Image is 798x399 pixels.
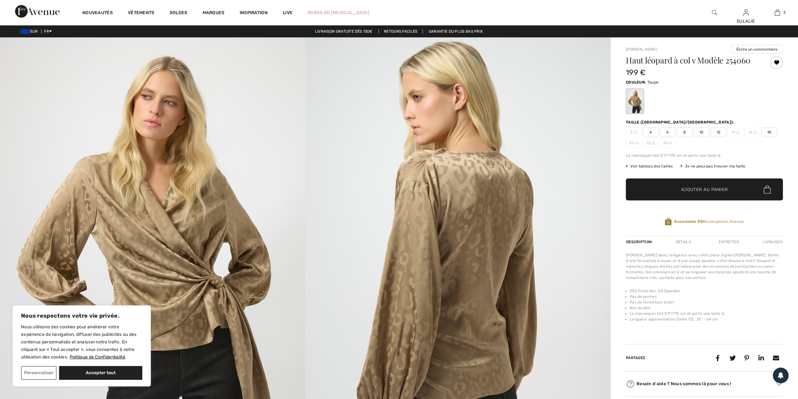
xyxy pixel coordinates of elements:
[761,236,783,248] div: Livraison
[170,10,188,17] a: Soldes
[745,128,760,137] span: 16
[310,29,378,34] a: Livraison gratuite dès 130€
[203,10,225,17] a: Marques
[652,141,655,145] img: ring-m.svg
[630,311,783,316] li: Le mannequin fait 5'9"/175 cm et porte une taille 6.
[634,131,637,134] img: ring-m.svg
[128,10,155,17] a: Vêtements
[728,128,743,137] span: 14
[674,219,702,224] strong: Accumulez 30
[59,366,142,380] button: Accepter tout
[665,217,672,226] img: Récompenses Avenue
[626,252,783,281] div: [PERSON_NAME] dans l'élégance avec cette pièce signée [PERSON_NAME]. Dotée d'une fermeture à noue...
[643,128,659,137] span: 4
[660,138,675,148] span: 24
[308,9,369,16] a: Robes de [MEDICAL_DATA]
[762,128,777,137] span: 18
[626,356,645,360] span: Partagez
[775,9,780,16] img: Mon panier
[20,29,40,34] span: EUR
[743,9,749,16] img: Mes infos
[240,10,268,17] span: Inspiration
[626,80,646,85] span: Couleur:
[44,29,52,34] span: FR
[379,29,423,34] a: Retours faciles
[626,153,783,158] div: Le mannequin fait 5'9"/175 cm et porte une taille 6.
[626,56,757,64] h1: Haut léopard à col v Modèle 254060
[635,141,638,145] img: ring-m.svg
[630,299,783,305] li: Pas de fermeture éclair
[643,138,659,148] span: 22
[69,354,126,360] a: Politique de Confidentialité
[712,9,717,16] img: recherche
[677,128,692,137] span: 8
[630,316,783,322] li: Longueur approximative (taille 12) : 25" - 64 cm
[694,128,709,137] span: 10
[13,305,151,386] div: Nous respectons votre vie privée.
[730,18,761,25] div: EULALIE
[669,141,672,145] img: ring-m.svg
[15,5,60,18] img: 1ère Avenue
[626,119,735,125] div: Taille ([GEOGRAPHIC_DATA]/[GEOGRAPHIC_DATA]):
[736,131,740,134] img: ring-m.svg
[731,45,783,54] button: Écrire un commentaire
[674,219,744,224] span: Récompenses Avenue
[626,236,653,248] div: Description
[21,366,57,380] button: Personnaliser
[764,185,771,194] img: Bag.svg
[21,323,142,361] p: Nous utilisons des cookies pour améliorer votre expérience de navigation, diffuser des publicités...
[758,352,792,368] iframe: Ouvre un widget dans lequel vous pouvez trouver plus d’informations
[626,47,657,52] a: [PERSON_NAME]
[20,29,30,34] img: Euro
[630,294,783,299] li: Pas de poches
[626,178,783,200] button: Ajouter au panier
[783,10,785,15] span: 3
[21,312,142,320] p: Nous respectons votre vie privée.
[626,138,642,148] span: 20
[630,288,783,294] li: 95% Polyester, 5% Spandex
[711,128,726,137] span: 12
[753,131,757,134] img: ring-m.svg
[680,163,746,169] div: Je ne peux pas trouver ma taille
[743,9,749,15] a: Se connecter
[283,9,292,16] a: Live
[630,305,783,311] li: Non doublé
[626,68,646,77] span: 199 €
[626,128,642,137] span: 2
[627,90,643,113] div: Taupe
[626,379,783,389] div: Besoin d'aide ? Nous sommes là pour vous !
[776,382,782,385] img: Arrow2.svg
[762,9,793,16] a: 3
[648,80,659,85] span: Taupe
[670,236,696,248] div: Détails
[681,186,728,193] span: Ajouter au panier
[626,163,673,169] span: Voir tableau des tailles
[660,128,675,137] span: 6
[82,10,113,17] a: Nouveautés
[713,236,744,248] div: Entretien
[424,29,488,34] a: Garantie du plus bas prix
